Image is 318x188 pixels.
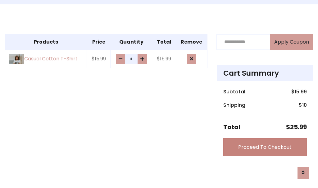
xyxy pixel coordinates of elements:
th: Quantity [111,34,152,50]
a: Proceed To Checkout [223,138,307,156]
th: Remove [176,34,207,50]
td: $15.99 [87,50,111,68]
span: 25.99 [290,123,307,131]
th: Products [5,34,87,50]
button: Apply Coupon [270,34,313,50]
h5: Total [223,123,240,131]
td: $15.99 [152,50,176,68]
span: 10 [302,101,307,109]
th: Price [87,34,111,50]
h6: Subtotal [223,89,245,95]
a: Casual Cotton T-Shirt [9,54,83,64]
h4: Cart Summary [223,69,307,78]
span: 15.99 [295,88,307,95]
h6: $ [291,89,307,95]
h6: $ [299,102,307,108]
th: Total [152,34,176,50]
h6: Shipping [223,102,245,108]
h5: $ [286,123,307,131]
